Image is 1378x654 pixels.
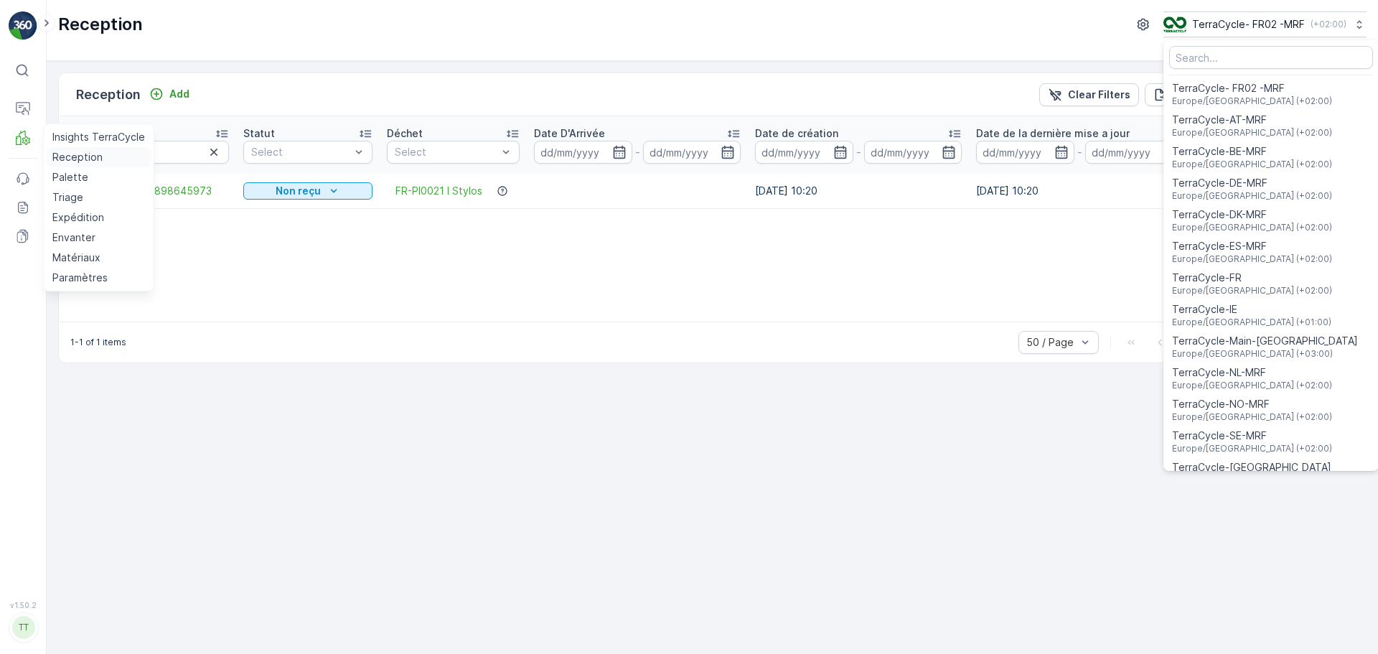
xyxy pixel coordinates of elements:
[9,11,37,40] img: logo
[643,141,741,164] input: dd/mm/yyyy
[58,13,143,36] p: Reception
[534,141,632,164] input: dd/mm/yyyy
[1172,253,1332,265] span: Europe/[GEOGRAPHIC_DATA] (+02:00)
[100,141,229,164] input: Search
[9,601,37,609] span: v 1.50.2
[1145,83,1215,106] button: Export
[1172,334,1358,348] span: TerraCycle-Main-[GEOGRAPHIC_DATA]
[1172,190,1332,202] span: Europe/[GEOGRAPHIC_DATA] (+02:00)
[1077,144,1082,161] p: -
[144,85,195,103] button: Add
[395,184,482,198] a: FR-PI0021 I Stylos
[1172,239,1332,253] span: TerraCycle-ES-MRF
[1068,88,1130,102] p: Clear Filters
[1172,348,1358,360] span: Europe/[GEOGRAPHIC_DATA] (+03:00)
[1311,19,1346,30] p: ( +02:00 )
[755,141,853,164] input: dd/mm/yyyy
[534,126,605,141] p: Date D'Arrivée
[1169,46,1373,69] input: Search...
[1172,380,1332,391] span: Europe/[GEOGRAPHIC_DATA] (+02:00)
[1172,302,1331,317] span: TerraCycle-IE
[243,126,275,141] p: Statut
[1172,81,1332,95] span: TerraCycle- FR02 -MRF
[1172,144,1332,159] span: TerraCycle-BE-MRF
[12,616,35,639] div: TT
[969,174,1190,208] td: [DATE] 10:20
[1172,127,1332,139] span: Europe/[GEOGRAPHIC_DATA] (+02:00)
[1039,83,1139,106] button: Clear Filters
[76,85,141,105] p: Reception
[1163,11,1367,37] button: TerraCycle- FR02 -MRF(+02:00)
[1172,95,1332,107] span: Europe/[GEOGRAPHIC_DATA] (+02:00)
[251,145,350,159] p: Select
[1172,285,1332,296] span: Europe/[GEOGRAPHIC_DATA] (+02:00)
[748,174,969,208] td: [DATE] 10:20
[1172,397,1332,411] span: TerraCycle-NO-MRF
[1172,317,1331,328] span: Europe/[GEOGRAPHIC_DATA] (+01:00)
[1192,17,1305,32] p: TerraCycle- FR02 -MRF
[976,126,1130,141] p: Date de la dernière mise a jour
[169,87,189,101] p: Add
[70,337,126,348] p: 1-1 of 1 items
[1163,17,1186,32] img: terracycle.png
[1172,443,1332,454] span: Europe/[GEOGRAPHIC_DATA] (+02:00)
[1172,429,1332,443] span: TerraCycle-SE-MRF
[276,184,321,198] p: Non reçu
[1085,141,1184,164] input: dd/mm/yyyy
[395,145,497,159] p: Select
[243,182,372,200] button: Non reçu
[1172,113,1332,127] span: TerraCycle-AT-MRF
[635,144,640,161] p: -
[1172,159,1332,170] span: Europe/[GEOGRAPHIC_DATA] (+02:00)
[1172,176,1332,190] span: TerraCycle-DE-MRF
[864,141,962,164] input: dd/mm/yyyy
[9,612,37,643] button: TT
[1172,365,1332,380] span: TerraCycle-NL-MRF
[1172,460,1331,475] span: TerraCycle-[GEOGRAPHIC_DATA]
[1172,271,1332,285] span: TerraCycle-FR
[976,141,1074,164] input: dd/mm/yyyy
[100,184,229,198] a: 1Z501F8R6898645973
[387,126,423,141] p: Déchet
[1172,411,1332,423] span: Europe/[GEOGRAPHIC_DATA] (+02:00)
[856,144,861,161] p: -
[1172,222,1332,233] span: Europe/[GEOGRAPHIC_DATA] (+02:00)
[755,126,838,141] p: Date de création
[1172,207,1332,222] span: TerraCycle-DK-MRF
